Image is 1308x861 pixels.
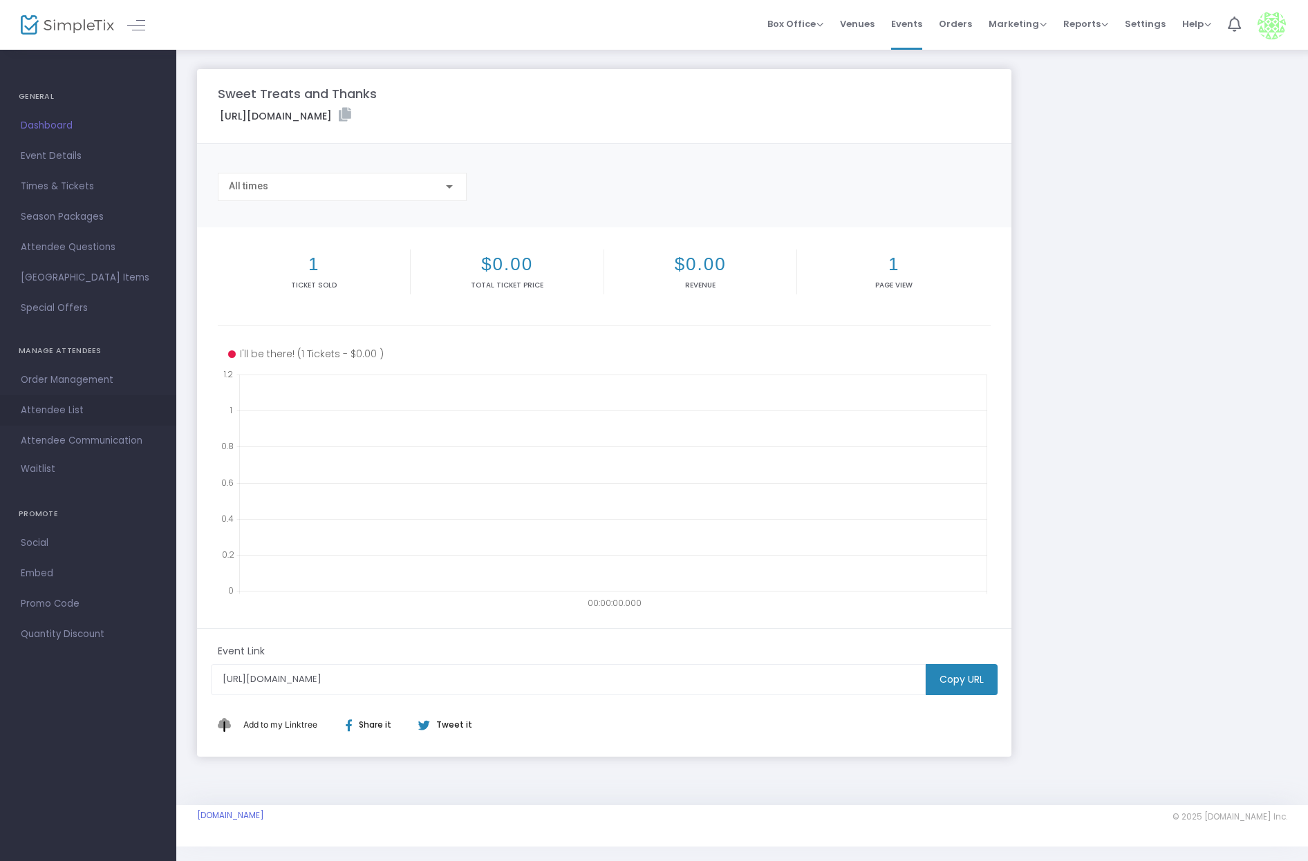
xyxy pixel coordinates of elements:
[588,597,642,609] text: 00:00:00.000
[767,17,823,30] span: Box Office
[21,117,156,135] span: Dashboard
[607,254,794,275] h2: $0.00
[243,719,317,730] span: Add to my Linktree
[840,6,875,41] span: Venues
[21,147,156,165] span: Event Details
[21,534,156,552] span: Social
[800,254,987,275] h2: 1
[230,404,232,416] text: 1
[222,548,234,560] text: 0.2
[404,719,479,731] div: Tweet it
[332,719,418,731] div: Share it
[989,17,1047,30] span: Marketing
[221,476,234,488] text: 0.6
[220,108,351,124] label: [URL][DOMAIN_NAME]
[21,625,156,643] span: Quantity Discount
[891,6,922,41] span: Events
[413,280,600,290] p: Total Ticket Price
[21,178,156,196] span: Times & Tickets
[197,810,264,821] a: [DOMAIN_NAME]
[1063,17,1108,30] span: Reports
[19,337,158,365] h4: MANAGE ATTENDEES
[19,83,158,111] h4: GENERAL
[21,299,156,317] span: Special Offers
[21,462,55,476] span: Waitlist
[218,644,265,659] m-panel-subtitle: Event Link
[800,280,987,290] p: Page View
[21,208,156,226] span: Season Packages
[218,718,240,731] img: linktree
[1182,17,1211,30] span: Help
[221,254,407,275] h2: 1
[229,180,268,191] span: All times
[21,565,156,583] span: Embed
[218,84,377,103] m-panel-title: Sweet Treats and Thanks
[221,280,407,290] p: Ticket sold
[21,371,156,389] span: Order Management
[21,238,156,256] span: Attendee Questions
[607,280,794,290] p: Revenue
[939,6,972,41] span: Orders
[19,500,158,528] h4: PROMOTE
[21,595,156,613] span: Promo Code
[1172,811,1287,822] span: © 2025 [DOMAIN_NAME] Inc.
[926,664,998,695] m-button: Copy URL
[21,401,156,419] span: Attendee List
[223,368,233,380] text: 1.2
[228,585,234,596] text: 0
[413,254,600,275] h2: $0.00
[21,269,156,287] span: [GEOGRAPHIC_DATA] Items
[1125,6,1166,41] span: Settings
[21,432,156,450] span: Attendee Communication
[221,512,234,524] text: 0.4
[221,440,234,452] text: 0.8
[240,708,321,741] button: Add This to My Linktree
